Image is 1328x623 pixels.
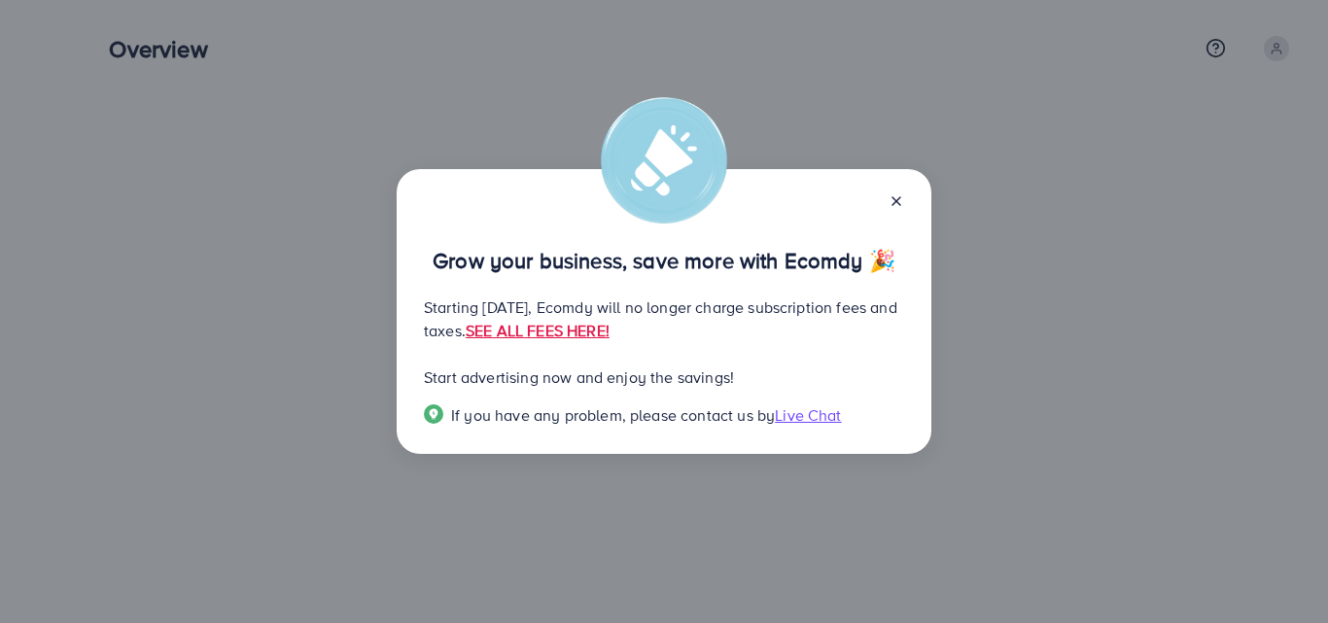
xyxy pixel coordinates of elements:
[424,249,904,272] p: Grow your business, save more with Ecomdy 🎉
[775,404,841,426] span: Live Chat
[601,97,727,224] img: alert
[424,365,904,389] p: Start advertising now and enjoy the savings!
[451,404,775,426] span: If you have any problem, please contact us by
[424,404,443,424] img: Popup guide
[424,295,904,342] p: Starting [DATE], Ecomdy will no longer charge subscription fees and taxes.
[466,320,610,341] a: SEE ALL FEES HERE!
